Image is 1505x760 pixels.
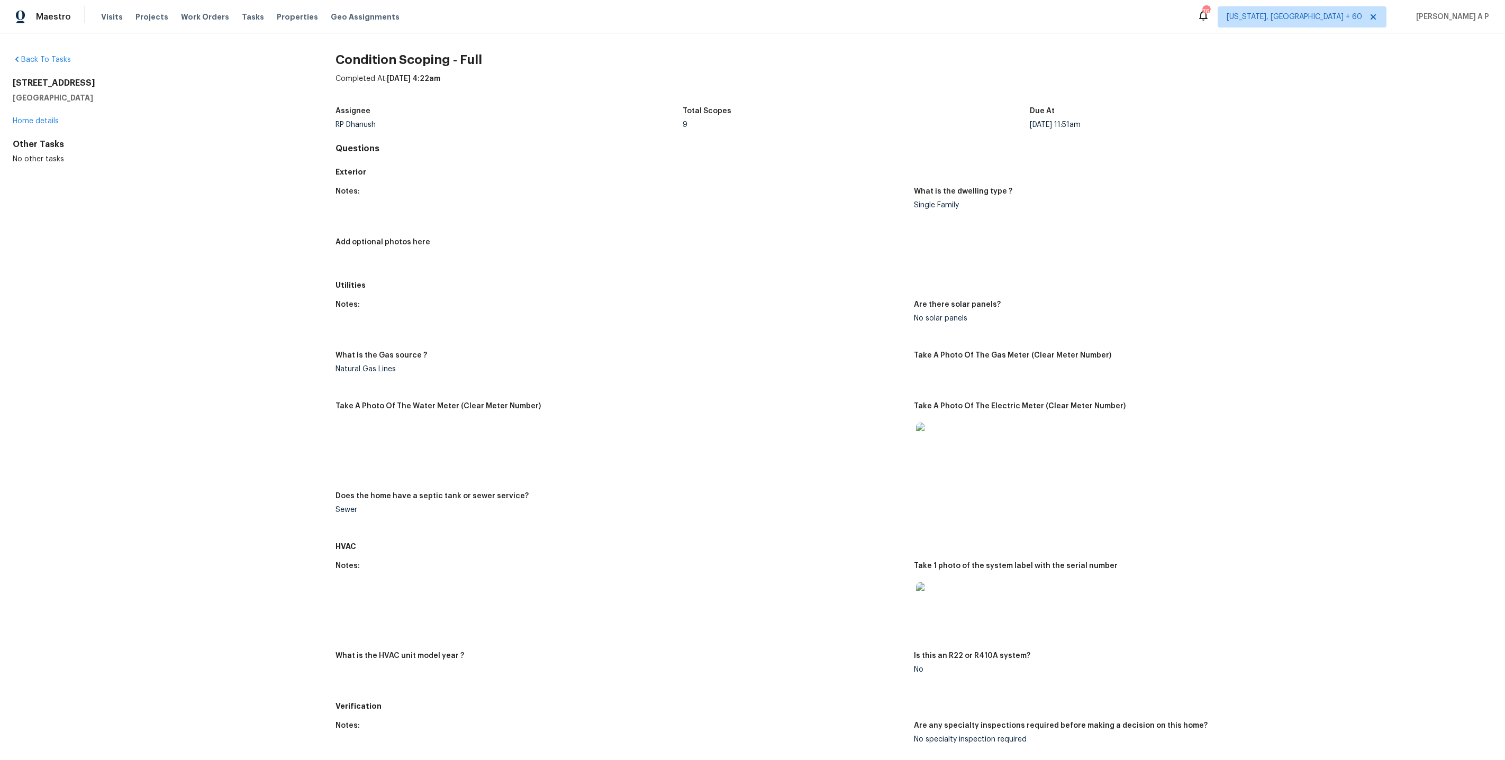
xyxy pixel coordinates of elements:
h5: HVAC [336,541,1492,552]
span: Properties [277,12,318,22]
div: Sewer [336,506,905,514]
h5: Take 1 photo of the system label with the serial number [914,562,1118,570]
a: Back To Tasks [13,56,71,63]
div: 766 [1202,6,1210,17]
h2: Condition Scoping - Full [336,54,1492,65]
h5: Does the home have a septic tank or sewer service? [336,492,529,500]
h5: Notes: [336,562,360,570]
span: Maestro [36,12,71,22]
div: No specialty inspection required [914,736,1484,743]
h5: Are any specialty inspections required before making a decision on this home? [914,722,1208,729]
span: Geo Assignments [331,12,400,22]
span: Work Orders [181,12,229,22]
h5: Add optional photos here [336,239,430,246]
span: [DATE] 4:22am [387,75,440,83]
div: 9 [683,121,1030,129]
h5: Notes: [336,301,360,308]
h5: What is the Gas source ? [336,352,427,359]
h5: Are there solar panels? [914,301,1001,308]
div: Natural Gas Lines [336,365,905,373]
a: Home details [13,117,59,125]
h5: What is the dwelling type ? [914,188,1012,195]
span: [PERSON_NAME] A P [1412,12,1489,22]
h5: Verification [336,701,1492,711]
h5: Take A Photo Of The Gas Meter (Clear Meter Number) [914,352,1111,359]
span: Visits [101,12,123,22]
div: RP Dhanush [336,121,683,129]
h5: Exterior [336,167,1492,177]
h2: [STREET_ADDRESS] [13,78,302,88]
span: [US_STATE], [GEOGRAPHIC_DATA] + 60 [1227,12,1362,22]
span: No other tasks [13,155,64,163]
div: Completed At: [336,74,1492,101]
h5: What is the HVAC unit model year ? [336,652,464,660]
div: No [914,666,1484,673]
div: [DATE] 11:51am [1030,121,1377,129]
h5: Total Scopes [683,107,731,115]
h5: [GEOGRAPHIC_DATA] [13,93,302,103]
h5: Notes: [336,722,360,729]
h5: Is this an R22 or R410A system? [914,652,1030,660]
div: Other Tasks [13,139,302,150]
span: Tasks [242,13,264,21]
h5: Utilities [336,280,1492,290]
span: Projects [135,12,168,22]
h5: Notes: [336,188,360,195]
div: No solar panels [914,315,1484,322]
h5: Assignee [336,107,370,115]
h5: Take A Photo Of The Water Meter (Clear Meter Number) [336,402,541,410]
h5: Take A Photo Of The Electric Meter (Clear Meter Number) [914,402,1126,410]
div: Single Family [914,202,1484,209]
h4: Questions [336,143,1492,154]
h5: Due At [1030,107,1055,115]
